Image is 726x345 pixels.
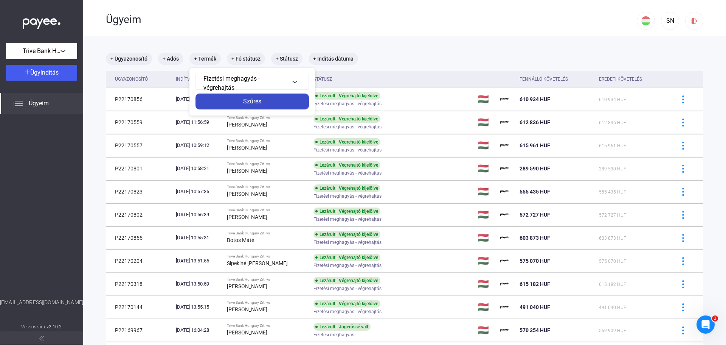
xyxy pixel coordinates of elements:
span: Fizetési meghagyás - végrehajtás [203,75,260,91]
div: Szűrés [198,97,307,106]
button: Fizetési meghagyás - végrehajtás [195,74,309,90]
span: 1 [712,315,718,322]
button: Szűrés [195,94,309,109]
iframe: Intercom live chat [697,315,715,334]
